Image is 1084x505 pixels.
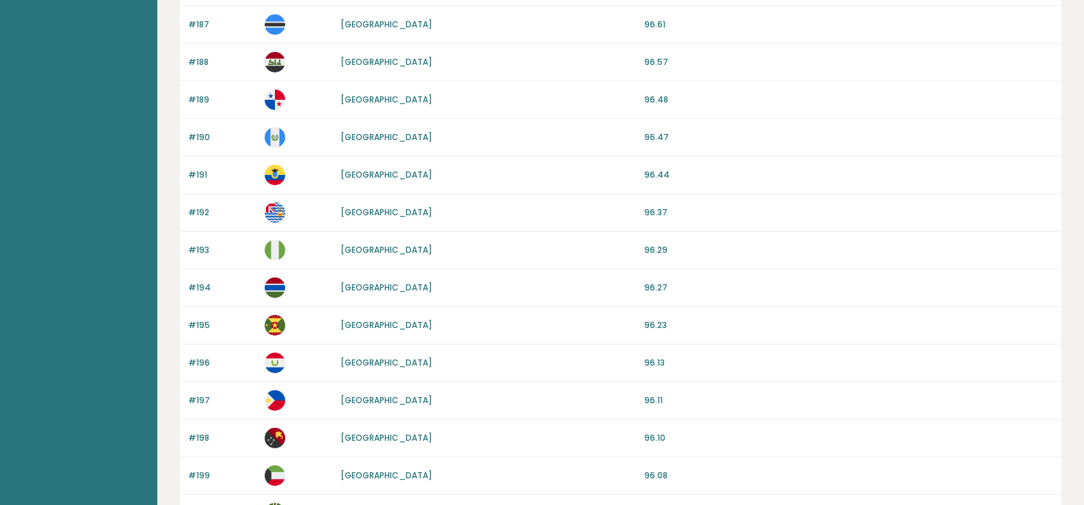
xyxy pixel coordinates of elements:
[341,244,432,256] a: [GEOGRAPHIC_DATA]
[265,315,285,336] img: gd.svg
[265,277,285,298] img: gm.svg
[644,18,1053,31] p: 96.61
[644,94,1053,106] p: 96.48
[644,357,1053,369] p: 96.13
[188,469,256,482] p: #199
[188,432,256,444] p: #198
[341,282,432,293] a: [GEOGRAPHIC_DATA]
[644,244,1053,256] p: 96.29
[341,94,432,105] a: [GEOGRAPHIC_DATA]
[341,131,432,143] a: [GEOGRAPHIC_DATA]
[644,206,1053,219] p: 96.37
[644,432,1053,444] p: 96.10
[188,206,256,219] p: #192
[341,469,432,481] a: [GEOGRAPHIC_DATA]
[644,282,1053,294] p: 96.27
[188,244,256,256] p: #193
[188,319,256,331] p: #195
[644,56,1053,68] p: 96.57
[341,18,432,30] a: [GEOGRAPHIC_DATA]
[265,353,285,373] img: py.svg
[265,428,285,448] img: pg.svg
[644,131,1053,144] p: 96.47
[341,169,432,180] a: [GEOGRAPHIC_DATA]
[265,14,285,35] img: bw.svg
[265,165,285,185] img: ec.svg
[188,94,256,106] p: #189
[644,319,1053,331] p: 96.23
[188,282,256,294] p: #194
[644,469,1053,482] p: 96.08
[265,390,285,411] img: ph.svg
[188,56,256,68] p: #188
[265,465,285,486] img: kw.svg
[265,90,285,110] img: pa.svg
[188,394,256,407] p: #197
[188,18,256,31] p: #187
[188,169,256,181] p: #191
[341,432,432,443] a: [GEOGRAPHIC_DATA]
[644,394,1053,407] p: 96.11
[265,202,285,223] img: io.svg
[341,56,432,68] a: [GEOGRAPHIC_DATA]
[265,127,285,148] img: gt.svg
[265,240,285,260] img: ng.svg
[188,357,256,369] p: #196
[341,394,432,406] a: [GEOGRAPHIC_DATA]
[341,206,432,218] a: [GEOGRAPHIC_DATA]
[341,357,432,368] a: [GEOGRAPHIC_DATA]
[644,169,1053,181] p: 96.44
[265,52,285,72] img: iq.svg
[341,319,432,331] a: [GEOGRAPHIC_DATA]
[188,131,256,144] p: #190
